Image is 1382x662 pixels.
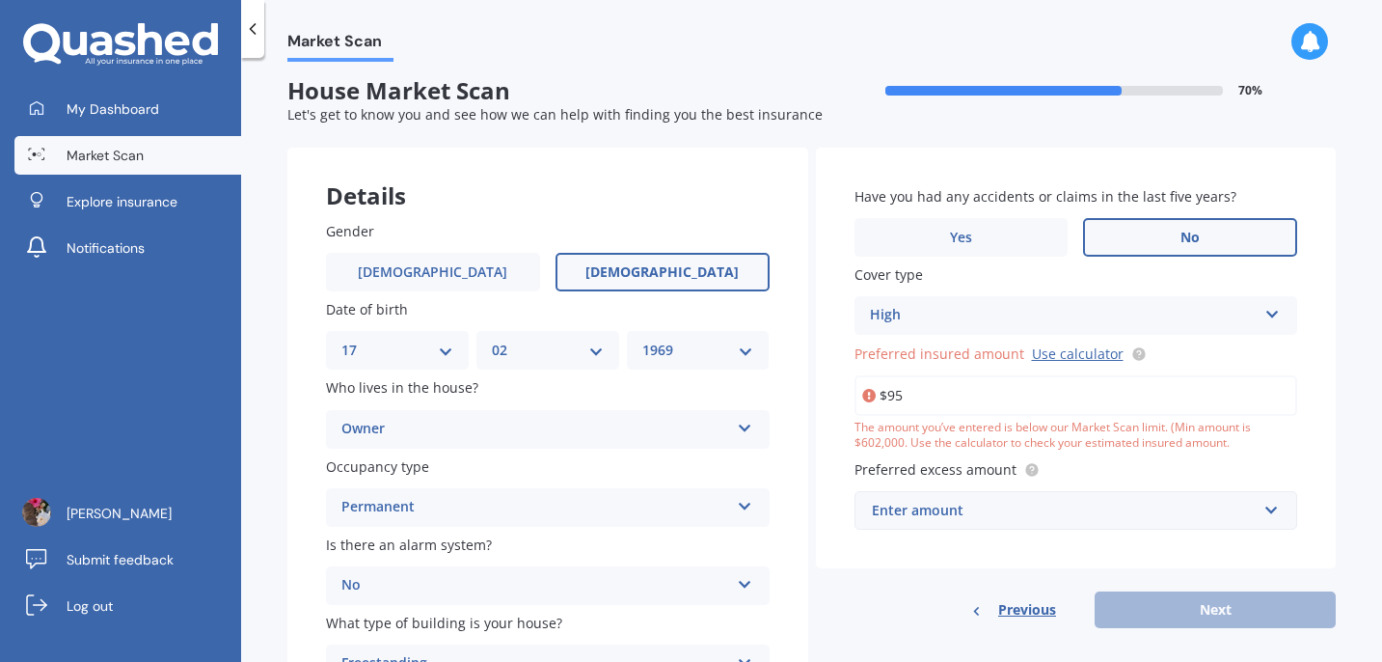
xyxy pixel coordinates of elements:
[341,418,729,441] div: Owner
[854,460,1016,479] span: Preferred excess amount
[14,587,241,625] a: Log out
[854,375,1298,416] input: Enter amount
[14,182,241,221] a: Explore insurance
[22,498,51,527] img: ACg8ocJsbLFCgMwAs_kitvxr5sAjhFGcFdETSeBSdlbvlP3b5CvTzxg=s96-c
[854,345,1024,363] span: Preferred insured amount
[950,230,972,246] span: Yes
[854,265,923,284] span: Cover type
[67,504,172,523] span: [PERSON_NAME]
[14,90,241,128] a: My Dashboard
[326,536,492,554] span: Is there an alarm system?
[287,77,812,105] span: House Market Scan
[67,550,174,569] span: Submit feedback
[358,264,507,281] span: [DEMOGRAPHIC_DATA]
[67,238,145,258] span: Notifications
[341,496,729,519] div: Permanent
[326,300,408,318] span: Date of birth
[341,574,729,597] div: No
[1032,345,1124,363] a: Use calculator
[998,595,1056,624] span: Previous
[326,614,562,632] span: What type of building is your house?
[326,379,478,398] span: Who lives in the house?
[585,264,739,281] span: [DEMOGRAPHIC_DATA]
[872,500,1258,521] div: Enter amount
[14,494,241,533] a: [PERSON_NAME]
[1238,84,1262,97] span: 70 %
[14,540,241,579] a: Submit feedback
[1180,230,1200,246] span: No
[67,596,113,616] span: Log out
[854,187,1236,206] span: Have you had any accidents or claims in the last five years?
[14,136,241,175] a: Market Scan
[67,146,144,165] span: Market Scan
[870,304,1258,327] div: High
[287,105,823,124] span: Let's get to know you and see how we can help with finding you the best insurance
[287,148,808,206] div: Details
[326,457,429,476] span: Occupancy type
[67,192,177,211] span: Explore insurance
[14,229,241,267] a: Notifications
[326,222,374,240] span: Gender
[287,32,393,58] span: Market Scan
[854,420,1298,453] div: The amount you’ve entered is below our Market Scan limit. (Min amount is $602,000. Use the calcul...
[67,99,159,119] span: My Dashboard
